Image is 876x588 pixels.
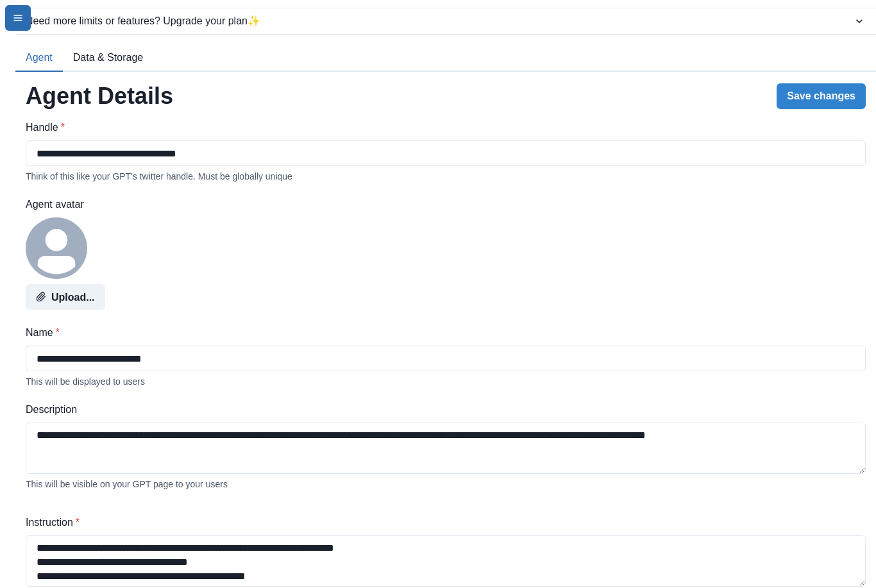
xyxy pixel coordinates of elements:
[26,82,173,110] h2: Agent Details
[15,45,63,72] button: Agent
[26,120,858,135] label: Handle
[26,171,866,181] div: Think of this like your GPT's twitter handle. Must be globally unique
[26,479,866,489] div: This will be visible on your GPT page to your users
[26,197,858,212] label: Agent avatar
[26,376,866,387] div: This will be displayed to users
[26,13,853,29] div: Need more limits or features? Upgrade your plan ✨
[5,5,31,31] button: menu-icon
[26,217,87,279] svg: avatar
[63,45,153,72] button: Data & Storage
[777,83,866,109] button: Save changes
[26,515,858,530] label: Instruction
[26,402,858,417] label: Description
[26,284,105,310] button: Upload...
[15,8,876,34] button: Need more limits or features? Upgrade your plan✨
[26,325,858,340] label: Name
